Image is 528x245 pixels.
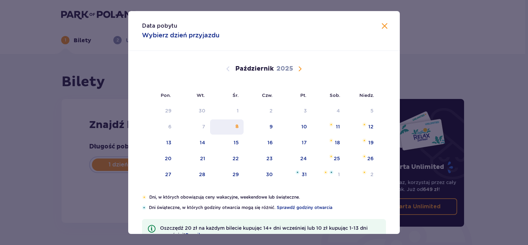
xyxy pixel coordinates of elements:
p: Dni świąteczne, w których godziny otwarcia mogą się różnić. [149,205,386,211]
a: Sprawdź godziny otwarcia [277,205,332,211]
td: piątek, 24 października 2025 [277,151,312,166]
div: 16 [267,139,273,146]
a: Cennik [185,232,201,238]
small: Pt. [300,92,307,98]
td: Data niedostępna. środa, 1 października 2025 [210,103,244,119]
p: 2025 [276,65,293,73]
div: 14 [200,139,205,146]
td: Data niedostępna. piątek, 3 października 2025 [277,103,312,119]
div: 22 [233,155,239,162]
div: 13 [166,139,171,146]
td: niedziela, 26 października 2025 [345,151,378,166]
div: 15 [234,139,239,146]
td: poniedziałek, 27 października 2025 [142,167,176,182]
td: niedziela, 19 października 2025 [345,135,378,151]
td: czwartek, 30 października 2025 [244,167,278,182]
td: sobota, 11 października 2025 [312,119,345,135]
td: wtorek, 14 października 2025 [176,135,210,151]
div: 29 [165,107,171,114]
td: wtorek, 28 października 2025 [176,167,210,182]
img: Pomarańczowa gwiazdka [329,154,333,158]
div: 11 [336,123,340,130]
div: 23 [266,155,273,162]
div: 1 [237,107,239,114]
td: czwartek, 23 października 2025 [244,151,278,166]
td: czwartek, 9 października 2025 [244,119,278,135]
td: wtorek, 21 października 2025 [176,151,210,166]
td: Data niedostępna. poniedziałek, 29 września 2025 [142,103,176,119]
td: Data niedostępna. poniedziałek, 6 października 2025 [142,119,176,135]
p: Data pobytu [142,22,177,30]
div: 3 [304,107,307,114]
div: 12 [368,123,374,130]
small: Wt. [197,92,205,98]
img: Niebieska gwiazdka [295,170,300,174]
div: 25 [334,155,340,162]
p: Wybierz dzień przyjazdu [142,31,219,39]
button: Zamknij [380,22,389,31]
div: 1 [338,171,340,178]
small: Niedz. [359,92,374,98]
div: 31 [302,171,307,178]
img: Niebieska gwiazdka [329,170,333,174]
img: Niebieska gwiazdka [142,206,146,210]
div: 4 [337,107,340,114]
button: Poprzedni miesiąc [224,65,232,73]
td: środa, 8 października 2025 [210,119,244,135]
div: 30 [199,107,205,114]
img: Pomarańczowa gwiazdka [323,170,328,174]
td: poniedziałek, 13 października 2025 [142,135,176,151]
div: 24 [300,155,307,162]
td: piątek, 10 października 2025 [277,119,312,135]
p: Dni, w których obowiązują ceny wakacyjne, weekendowe lub świąteczne. [149,194,386,200]
img: Pomarańczowa gwiazdka [329,122,333,127]
small: Pon. [161,92,171,98]
div: 2 [270,107,273,114]
td: niedziela, 2 listopada 2025 [345,167,378,182]
div: 5 [370,107,374,114]
td: piątek, 31 października 2025 [277,167,312,182]
div: 6 [168,123,171,130]
td: środa, 15 października 2025 [210,135,244,151]
small: Śr. [233,92,239,98]
div: 10 [301,123,307,130]
img: Pomarańczowa gwiazdka [362,170,367,174]
td: Data niedostępna. sobota, 4 października 2025 [312,103,345,119]
td: Data niedostępna. niedziela, 5 października 2025 [345,103,378,119]
td: czwartek, 16 października 2025 [244,135,278,151]
td: Data niedostępna. wtorek, 7 października 2025 [176,119,210,135]
div: 7 [202,123,205,130]
td: piątek, 17 października 2025 [277,135,312,151]
td: sobota, 25 października 2025 [312,151,345,166]
td: sobota, 18 października 2025 [312,135,345,151]
img: Pomarańczowa gwiazdka [362,122,367,127]
div: 8 [235,123,239,130]
div: 17 [302,139,307,146]
p: Październik [235,65,274,73]
img: Pomarańczowa gwiazdka [329,138,333,143]
td: sobota, 1 listopada 2025 [312,167,345,182]
img: Pomarańczowa gwiazdka [362,154,367,158]
td: Data niedostępna. czwartek, 2 października 2025 [244,103,278,119]
img: Pomarańczowa gwiazdka [362,138,367,143]
div: 21 [200,155,205,162]
div: 19 [368,139,374,146]
div: 28 [199,171,205,178]
div: 20 [165,155,171,162]
td: poniedziałek, 20 października 2025 [142,151,176,166]
small: Czw. [262,92,273,98]
div: 18 [335,139,340,146]
td: Data niedostępna. wtorek, 30 września 2025 [176,103,210,119]
p: Oszczędź 20 zł na każdym bilecie kupując 14+ dni wcześniej lub 10 zł kupując 1-13 dni wcześniej! [160,225,380,238]
div: 26 [367,155,374,162]
img: Pomarańczowa gwiazdka [142,195,147,199]
small: Sob. [330,92,340,98]
td: środa, 29 października 2025 [210,167,244,182]
div: 2 [370,171,374,178]
div: 29 [233,171,239,178]
td: niedziela, 12 października 2025 [345,119,378,135]
td: środa, 22 października 2025 [210,151,244,166]
div: 30 [266,171,273,178]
